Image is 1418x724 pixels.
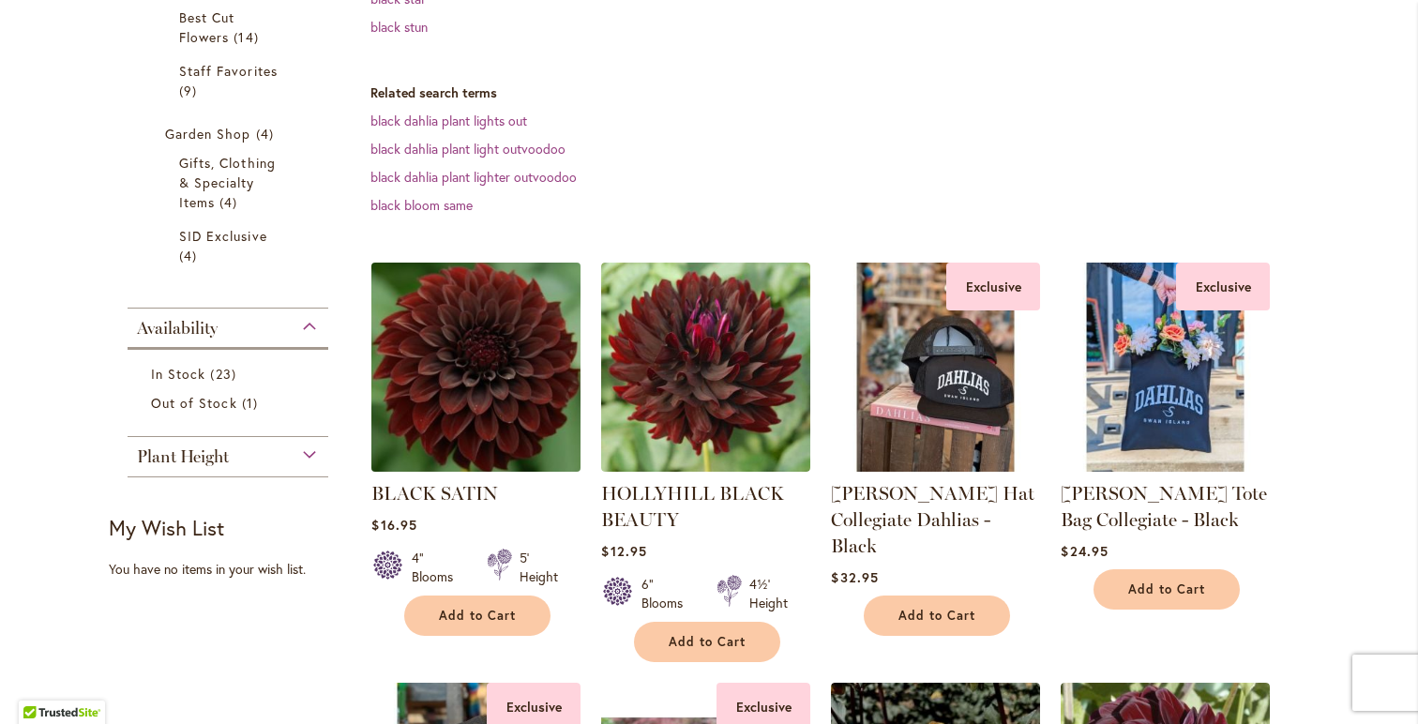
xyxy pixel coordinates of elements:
a: Staff Favorites [179,61,281,100]
a: black dahlia plant light outvoodoo [370,140,566,158]
span: 14 [234,27,263,47]
span: Gifts, Clothing & Specialty Items [179,154,276,211]
span: Out of Stock [151,394,237,412]
button: Add to Cart [1094,569,1240,610]
img: HOLLYHILL BLACK BEAUTY [601,263,810,472]
div: Exclusive [946,263,1040,310]
div: You have no items in your wish list. [109,560,359,579]
span: Staff Favorites [179,62,278,80]
span: 9 [179,81,202,100]
span: SID Exclusive [179,227,267,245]
span: $24.95 [1061,542,1108,560]
dt: Related search terms [370,83,1309,102]
span: Best Cut Flowers [179,8,234,46]
button: Add to Cart [864,596,1010,636]
a: SID Grafletics Tote Bag Collegiate - Black Exclusive [1061,458,1270,475]
span: Add to Cart [1128,581,1205,597]
a: BLACK SATIN [371,458,581,475]
span: 4 [179,246,202,265]
a: Out of Stock 1 [151,393,309,413]
img: BLACK SATIN [367,257,586,476]
a: black dahlia plant lighter outvoodoo [370,168,577,186]
span: Add to Cart [669,634,746,650]
a: Best Cut Flowers [179,8,281,47]
a: HOLLYHILL BLACK BEAUTY [601,458,810,475]
span: $16.95 [371,516,416,534]
button: Add to Cart [404,596,551,636]
a: black dahlia plant lights out [370,112,527,129]
iframe: Launch Accessibility Center [14,657,67,710]
a: SID Exclusive [179,226,281,265]
div: 5' Height [520,549,558,586]
span: $32.95 [831,568,878,586]
a: In Stock 23 [151,364,309,384]
a: [PERSON_NAME] Tote Bag Collegiate - Black [1061,482,1267,531]
button: Add to Cart [634,622,780,662]
div: 4½' Height [749,575,788,612]
div: 6" Blooms [641,575,694,612]
a: SID Grafletics Hat Collegiate Dahlias - Black Exclusive [831,458,1040,475]
a: black stun [370,18,428,36]
span: 4 [219,192,242,212]
strong: My Wish List [109,514,224,541]
img: SID Grafletics Hat Collegiate Dahlias - Black [831,263,1040,472]
img: SID Grafletics Tote Bag Collegiate - Black [1061,263,1270,472]
div: Exclusive [1176,263,1270,310]
span: $12.95 [601,542,646,560]
span: Add to Cart [898,608,975,624]
span: In Stock [151,365,205,383]
div: 4" Blooms [412,549,464,586]
a: Garden Shop [165,124,295,143]
span: Availability [137,318,218,339]
a: Gifts, Clothing &amp; Specialty Items [179,153,281,212]
span: 1 [242,393,263,413]
a: BLACK SATIN [371,482,498,505]
a: HOLLYHILL BLACK BEAUTY [601,482,784,531]
span: Plant Height [137,446,229,467]
span: 23 [210,364,240,384]
a: black bloom same [370,196,473,214]
span: 4 [256,124,279,143]
span: Add to Cart [439,608,516,624]
a: [PERSON_NAME] Hat Collegiate Dahlias - Black [831,482,1034,557]
span: Garden Shop [165,125,251,143]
